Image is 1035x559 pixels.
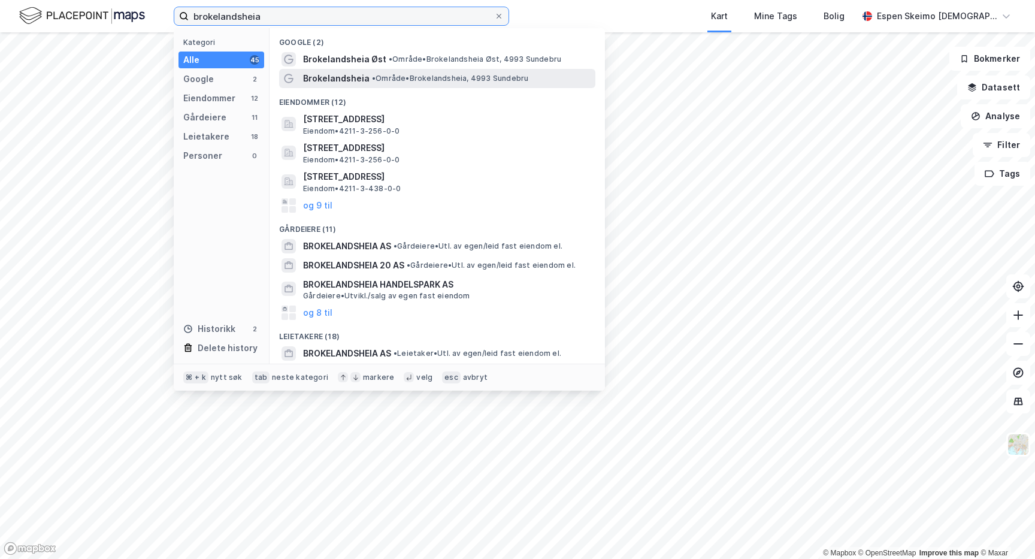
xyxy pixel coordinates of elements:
span: • [394,241,397,250]
div: Alle [183,53,199,67]
button: Analyse [961,104,1030,128]
div: avbryt [463,373,488,382]
span: Område • Brokelandsheia, 4993 Sundebru [372,74,528,83]
div: 11 [250,113,259,122]
a: OpenStreetMap [858,549,916,557]
div: ⌘ + k [183,371,208,383]
span: • [389,55,392,64]
img: logo.f888ab2527a4732fd821a326f86c7f29.svg [19,5,145,26]
div: 0 [250,151,259,161]
div: Personer [183,149,222,163]
button: Tags [975,162,1030,186]
div: Kategori [183,38,264,47]
span: Eiendom • 4211-3-256-0-0 [303,126,400,136]
span: Gårdeiere • Utl. av egen/leid fast eiendom el. [407,261,576,270]
span: Brokelandsheia [303,71,370,86]
div: esc [442,371,461,383]
span: BROKELANDSHEIA HANDELSPARK AS [303,277,591,292]
span: Eiendom • 4211-3-438-0-0 [303,184,401,194]
div: Kontrollprogram for chat [975,501,1035,559]
span: BROKELANDSHEIA AS [303,346,391,361]
div: Kart [711,9,728,23]
div: Gårdeiere (11) [270,215,605,237]
div: Delete history [198,341,258,355]
span: Område • Brokelandsheia Øst, 4993 Sundebru [389,55,561,64]
span: [STREET_ADDRESS] [303,170,591,184]
button: og 9 til [303,198,332,213]
div: markere [363,373,394,382]
div: 2 [250,324,259,334]
div: Eiendommer [183,91,235,105]
img: Z [1007,433,1030,456]
span: Gårdeiere • Utl. av egen/leid fast eiendom el. [394,241,562,251]
span: Leietaker • Utl. av egen/leid fast eiendom el. [394,349,561,358]
div: Historikk [183,322,235,336]
div: Leietakere [183,129,229,144]
div: neste kategori [272,373,328,382]
div: velg [416,373,432,382]
span: • [407,261,410,270]
div: Google [183,72,214,86]
iframe: Chat Widget [975,501,1035,559]
a: Improve this map [919,549,979,557]
span: Eiendom • 4211-3-256-0-0 [303,155,400,165]
input: Søk på adresse, matrikkel, gårdeiere, leietakere eller personer [189,7,494,25]
button: Filter [973,133,1030,157]
a: Mapbox homepage [4,542,56,555]
div: Espen Skeimo [DEMOGRAPHIC_DATA] [877,9,997,23]
div: tab [252,371,270,383]
span: • [372,74,376,83]
button: og 8 til [303,306,332,320]
a: Mapbox [823,549,856,557]
div: 12 [250,93,259,103]
span: Gårdeiere • Utvikl./salg av egen fast eiendom [303,291,470,301]
div: Google (2) [270,28,605,50]
div: Mine Tags [754,9,797,23]
button: Datasett [957,75,1030,99]
div: 18 [250,132,259,141]
span: Brokelandsheia Øst [303,52,386,67]
div: 2 [250,74,259,84]
button: Bokmerker [949,47,1030,71]
div: Bolig [824,9,845,23]
span: [STREET_ADDRESS] [303,141,591,155]
div: 45 [250,55,259,65]
span: [STREET_ADDRESS] [303,112,591,126]
div: Leietakere (18) [270,322,605,344]
span: BROKELANDSHEIA 20 AS [303,258,404,273]
div: Eiendommer (12) [270,88,605,110]
div: Gårdeiere [183,110,226,125]
div: nytt søk [211,373,243,382]
span: • [394,349,397,358]
span: BROKELANDSHEIA AS [303,239,391,253]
